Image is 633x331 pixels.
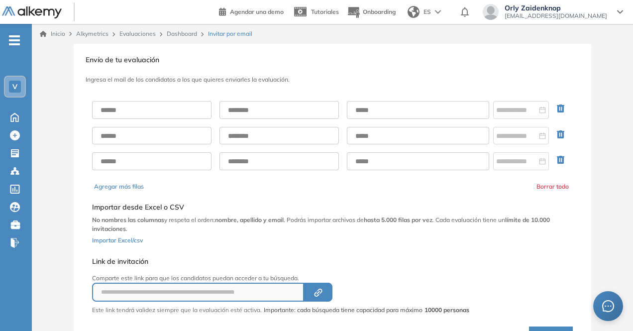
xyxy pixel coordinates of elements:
button: Importar Excel/csv [92,233,143,245]
button: Borrar todo [536,182,569,191]
span: Onboarding [363,8,396,15]
span: Importar Excel/csv [92,236,143,244]
span: V [12,83,17,91]
strong: 10000 personas [424,306,469,314]
span: Invitar por email [208,29,252,38]
span: [EMAIL_ADDRESS][DOMAIN_NAME] [505,12,607,20]
span: Orly Zaidenknop [505,4,607,12]
span: Importante: cada búsqueda tiene capacidad para máximo [264,306,469,315]
a: Agendar una demo [219,5,284,17]
b: No nombres las columnas [92,216,164,223]
i: - [9,39,20,41]
span: Tutoriales [311,8,339,15]
button: Agregar más filas [94,182,144,191]
h3: Ingresa el mail de los candidatos a los que quieres enviarles la evaluación. [86,76,579,83]
a: Evaluaciones [119,30,156,37]
span: ES [423,7,431,16]
a: Inicio [40,29,65,38]
span: message [602,300,615,313]
h5: Importar desde Excel o CSV [92,203,573,212]
b: hasta 5.000 filas por vez [364,216,432,223]
b: nombre, apellido y email [215,216,284,223]
p: Comparte este link para que los candidatos puedan acceder a tu búsqueda. [92,274,469,283]
h3: Envío de tu evaluación [86,56,579,64]
a: Dashboard [167,30,197,37]
span: Agendar una demo [230,8,284,15]
b: límite de 10.000 invitaciones [92,216,550,232]
img: world [408,6,420,18]
p: y respeta el orden: . Podrás importar archivos de . Cada evaluación tiene un . [92,216,573,233]
button: Onboarding [347,1,396,23]
h5: Link de invitación [92,257,469,266]
p: Este link tendrá validez siempre que la evaluación esté activa. [92,306,262,315]
img: arrow [435,10,441,14]
span: Alkymetrics [76,30,108,37]
img: Logo [2,6,62,19]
